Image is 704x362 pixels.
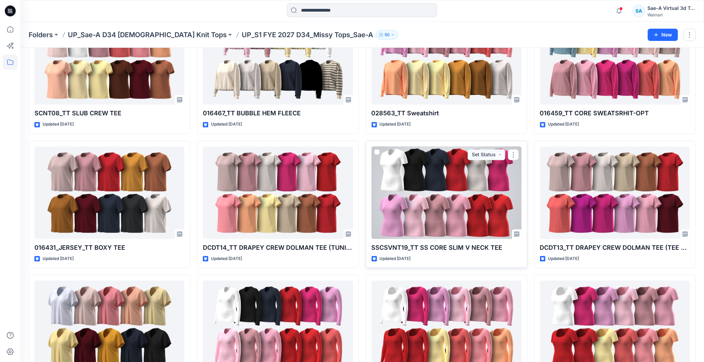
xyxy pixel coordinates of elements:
[242,30,373,40] p: UP_S1 FYE 2027 D34_Missy Tops_Sae-A
[648,4,695,12] div: Sae-A Virtual 3d Team
[548,121,579,128] p: Updated [DATE]
[34,147,184,239] a: 016431_JERSEY_TT BOXY TEE
[380,121,411,128] p: Updated [DATE]
[548,256,579,263] p: Updated [DATE]
[648,29,678,41] button: New
[203,147,353,239] a: DCDT14_TT DRAPEY CREW DOLMAN TEE (TUNIC LENGTH)
[203,13,353,105] a: 016467_TT BUBBLE HEM FLEECE
[376,30,398,40] button: 50
[211,121,242,128] p: Updated [DATE]
[372,147,522,239] a: SSCSVNT19_TT SS CORE SLIM V NECK TEE
[372,109,522,118] p: 028563_TT Sweatshirt
[540,109,690,118] p: 016459_TT CORE SWEATSRHIT-OPT
[540,13,690,105] a: 016459_TT CORE SWEATSRHIT-OPT
[34,13,184,105] a: SCNT08_TT SLUB CREW TEE
[43,256,74,263] p: Updated [DATE]
[633,5,645,17] div: SA
[203,243,353,253] p: DCDT14_TT DRAPEY CREW DOLMAN TEE (TUNIC LENGTH)
[540,147,690,239] a: DCDT13_TT DRAPEY CREW DOLMAN TEE (TEE LENGTH)
[68,30,227,40] a: UP_Sae-A D34 [DEMOGRAPHIC_DATA] Knit Tops
[648,12,695,17] div: Walmart
[43,121,74,128] p: Updated [DATE]
[34,109,184,118] p: SCNT08_TT SLUB CREW TEE
[380,256,411,263] p: Updated [DATE]
[540,243,690,253] p: DCDT13_TT DRAPEY CREW DOLMAN TEE (TEE LENGTH)
[29,30,53,40] a: Folders
[372,243,522,253] p: SSCSVNT19_TT SS CORE SLIM V NECK TEE
[34,243,184,253] p: 016431_JERSEY_TT BOXY TEE
[372,13,522,105] a: 028563_TT Sweatshirt
[385,31,390,39] p: 50
[203,109,353,118] p: 016467_TT BUBBLE HEM FLEECE
[211,256,242,263] p: Updated [DATE]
